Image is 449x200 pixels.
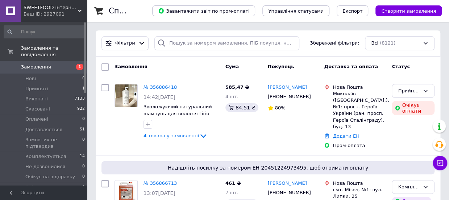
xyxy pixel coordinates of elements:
span: Прийняті [25,86,48,92]
span: Статус [392,64,410,69]
div: Пром-оплата [333,142,386,149]
h1: Список замовлень [109,7,182,15]
span: 13:07[DATE] [144,190,175,196]
span: 1 [76,64,83,70]
button: Завантажити звіт по пром-оплаті [152,5,255,16]
span: Управління статусами [268,8,324,14]
span: 922 [77,106,85,112]
span: Виконані [25,96,48,102]
span: Надішліть посилку за номером ЕН 20451224973495, щоб отримати оплату [104,164,432,171]
span: 7 шт. [225,190,238,195]
img: Фото товару [115,84,137,107]
span: Доставляється [25,126,62,133]
span: 0 [82,116,85,122]
button: Чат з покупцем [433,156,447,170]
div: смт. Мізоч, №1: вул. Липки, 25 [333,187,386,200]
button: Експорт [337,5,369,16]
a: [PERSON_NAME] [268,180,307,187]
input: Пошук [4,25,86,38]
input: Пошук за номером замовлення, ПІБ покупця, номером телефону, Email, номером накладної [154,36,299,50]
span: 14:42[DATE] [144,94,175,100]
span: Замовлення [21,64,51,70]
div: Очікує оплати [392,101,435,115]
span: Нові [25,75,36,82]
span: Cума [225,64,239,69]
span: Замовлення та повідомлення [21,45,87,58]
span: 0 [82,163,85,170]
span: Доставка та оплата [324,64,378,69]
div: Прийнято [398,87,420,95]
span: Експорт [342,8,363,14]
span: 4 товара у замовленні [144,133,199,138]
button: Створити замовлення [375,5,442,16]
a: 4 товара у замовленні [144,133,208,138]
div: Ваш ID: 2927091 [24,11,87,17]
span: Фільтри [115,40,135,47]
div: [PHONE_NUMBER] [266,188,312,197]
span: 80% [275,105,286,111]
span: Створити замовлення [381,8,436,14]
span: 14 [80,153,85,160]
div: [PHONE_NUMBER] [266,92,312,101]
span: Всі [371,40,378,47]
a: Зволожуючий натуральний шампунь для волосся Lirio Med 1000 мл професійний догляд [144,104,212,130]
div: Миколаїв ([GEOGRAPHIC_DATA].), №1: просп. Героїв України (ран. просп. Героїв Сталінграду), буд. 13 [333,91,386,130]
span: Комплектується [25,153,66,160]
a: № 356886418 [144,84,177,90]
span: 0 [82,184,85,191]
span: 461 ₴ [225,180,241,186]
span: 0 [82,174,85,180]
a: Створити замовлення [368,8,442,13]
span: Очікує на оплату [25,184,68,191]
span: Завантажити звіт по пром-оплаті [158,8,249,14]
span: 0 [82,75,85,82]
span: Оплачені [25,116,48,122]
span: 1 [82,86,85,92]
div: Нова Пошта [333,180,386,187]
a: Додати ЕН [333,133,359,139]
div: Комплектується [398,183,420,191]
span: 0 [82,137,85,150]
a: № 356866713 [144,180,177,186]
span: Збережені фільтри: [310,40,359,47]
span: SWEETFOOD інтернет магазин [24,4,78,11]
span: 585,47 ₴ [225,84,249,90]
a: Фото товару [115,84,138,107]
button: Управління статусами [262,5,329,16]
span: Покупець [268,64,294,69]
span: (8121) [380,40,395,46]
span: Замовник не підтвердив [25,137,82,150]
a: [PERSON_NAME] [268,84,307,91]
div: 84.51 ₴ [225,103,258,112]
span: Очікує на відправку [25,174,75,180]
span: Замовлення [115,64,147,69]
span: 7133 [75,96,85,102]
span: Скасовані [25,106,50,112]
span: 4 шт. [225,94,238,99]
div: Нова Пошта [333,84,386,91]
span: 51 [80,126,85,133]
span: Не дозвонилися [25,163,65,170]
